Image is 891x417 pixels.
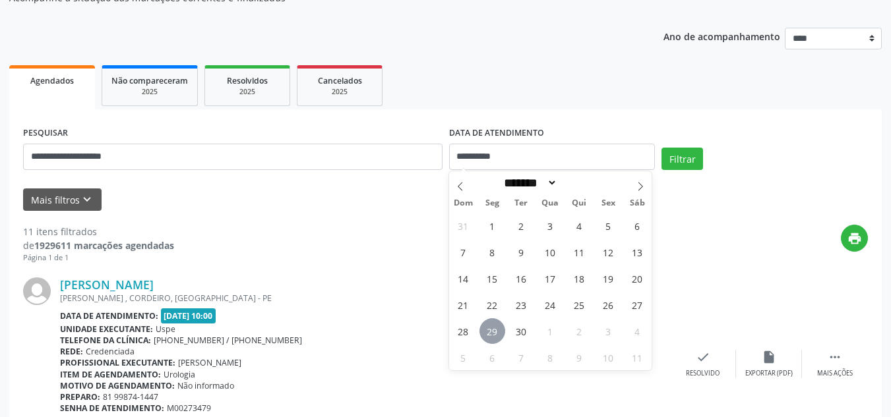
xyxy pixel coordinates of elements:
[686,369,720,378] div: Resolvido
[60,391,100,403] b: Preparo:
[80,192,94,207] i: keyboard_arrow_down
[567,345,592,370] span: Outubro 9, 2025
[60,323,153,335] b: Unidade executante:
[508,345,534,370] span: Outubro 7, 2025
[449,199,478,208] span: Dom
[745,369,793,378] div: Exportar (PDF)
[479,345,505,370] span: Outubro 6, 2025
[214,87,280,97] div: 2025
[23,123,68,144] label: PESQUISAR
[60,310,158,321] b: Data de atendimento:
[538,213,563,238] span: Setembro 3, 2025
[596,318,621,344] span: Outubro 3, 2025
[450,318,476,344] span: Setembro 28, 2025
[538,239,563,265] span: Setembro 10, 2025
[596,213,621,238] span: Setembro 5, 2025
[449,123,544,144] label: DATA DE ATENDIMENTO
[60,335,151,346] b: Telefone da clínica:
[479,318,505,344] span: Setembro 29, 2025
[762,350,776,364] i: insert_drive_file
[567,292,592,318] span: Setembro 25, 2025
[479,239,505,265] span: Setembro 8, 2025
[34,239,174,252] strong: 1929611 marcações agendadas
[23,238,174,252] div: de
[154,335,302,346] span: [PHONE_NUMBER] / [PHONE_NUMBER]
[567,265,592,291] span: Setembro 18, 2025
[536,199,565,208] span: Qua
[23,188,102,211] button: Mais filtroskeyboard_arrow_down
[86,346,135,357] span: Credenciada
[111,75,188,86] span: Não compareceram
[30,75,74,86] span: Agendados
[538,265,563,291] span: Setembro 17, 2025
[60,346,83,357] b: Rede:
[450,213,476,238] span: Agosto 31, 2025
[450,265,476,291] span: Setembro 14, 2025
[167,403,211,414] span: M00273479
[177,380,234,391] span: Não informado
[625,213,650,238] span: Setembro 6, 2025
[508,213,534,238] span: Setembro 2, 2025
[500,176,558,190] select: Month
[450,239,476,265] span: Setembro 7, 2025
[841,225,868,252] button: print
[538,318,563,344] span: Outubro 1, 2025
[625,239,650,265] span: Setembro 13, 2025
[567,213,592,238] span: Setembro 4, 2025
[594,199,623,208] span: Sex
[178,357,241,368] span: [PERSON_NAME]
[596,265,621,291] span: Setembro 19, 2025
[450,292,476,318] span: Setembro 21, 2025
[557,176,601,190] input: Year
[847,231,862,246] i: print
[60,380,175,391] b: Motivo de agendamento:
[596,239,621,265] span: Setembro 12, 2025
[696,350,710,364] i: check
[596,345,621,370] span: Outubro 10, 2025
[508,265,534,291] span: Setembro 16, 2025
[663,28,780,44] p: Ano de acompanhamento
[156,323,175,335] span: Uspe
[161,308,216,323] span: [DATE] 10:00
[508,292,534,318] span: Setembro 23, 2025
[625,265,650,291] span: Setembro 20, 2025
[479,213,505,238] span: Setembro 1, 2025
[227,75,268,86] span: Resolvidos
[60,403,164,414] b: Senha de atendimento:
[623,199,652,208] span: Sáb
[60,277,154,292] a: [PERSON_NAME]
[596,292,621,318] span: Setembro 26, 2025
[625,345,650,370] span: Outubro 11, 2025
[538,292,563,318] span: Setembro 24, 2025
[507,199,536,208] span: Ter
[817,369,853,378] div: Mais ações
[60,357,175,368] b: Profissional executante:
[661,148,703,170] button: Filtrar
[479,265,505,291] span: Setembro 15, 2025
[111,87,188,97] div: 2025
[508,239,534,265] span: Setembro 9, 2025
[828,350,842,364] i: 
[479,292,505,318] span: Setembro 22, 2025
[23,277,51,305] img: img
[164,369,195,380] span: Urologia
[625,318,650,344] span: Outubro 4, 2025
[23,252,174,264] div: Página 1 de 1
[318,75,362,86] span: Cancelados
[625,292,650,318] span: Setembro 27, 2025
[60,292,670,304] div: [PERSON_NAME] , CORDEIRO, [GEOGRAPHIC_DATA] - PE
[567,318,592,344] span: Outubro 2, 2025
[565,199,594,208] span: Qui
[538,345,563,370] span: Outubro 8, 2025
[477,199,507,208] span: Seg
[567,239,592,265] span: Setembro 11, 2025
[450,345,476,370] span: Outubro 5, 2025
[103,391,158,403] span: 81 99874-1447
[307,87,373,97] div: 2025
[508,318,534,344] span: Setembro 30, 2025
[60,369,161,380] b: Item de agendamento:
[23,225,174,238] div: 11 itens filtrados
